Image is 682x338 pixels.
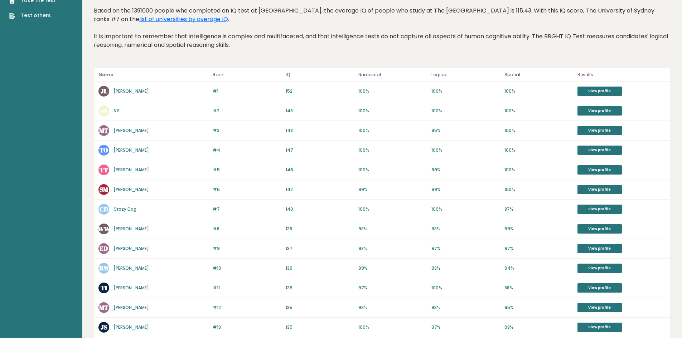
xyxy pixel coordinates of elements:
p: 97% [504,245,573,252]
p: 99% [431,186,500,193]
p: 135 [286,304,354,311]
p: 100% [358,127,427,134]
p: 136 [286,285,354,291]
a: [PERSON_NAME] [113,186,149,192]
p: 100% [504,127,573,134]
p: 100% [358,167,427,173]
p: 88% [504,285,573,291]
p: 97% [358,285,427,291]
p: #7 [213,206,281,212]
a: View profile [577,185,622,194]
a: [PERSON_NAME] [113,147,149,153]
p: 100% [431,108,500,114]
p: 99% [358,265,427,271]
a: S S [113,108,120,114]
div: Based on the 1391000 people who completed an IQ test at [GEOGRAPHIC_DATA], the average IQ of peop... [94,6,671,60]
p: 93% [431,265,500,271]
p: #13 [213,324,281,330]
p: #6 [213,186,281,193]
a: View profile [577,283,622,293]
p: 100% [504,108,573,114]
p: 100% [358,147,427,153]
p: 100% [504,167,573,173]
text: TI [101,284,107,292]
p: 87% [504,206,573,212]
a: list of universities by average IQ [139,15,228,23]
b: Name [98,72,113,78]
text: JL [101,87,107,95]
p: Spatial [504,70,573,79]
p: 100% [431,206,500,212]
p: 99% [431,167,500,173]
a: [PERSON_NAME] [113,167,149,173]
text: SS [100,107,107,115]
p: 100% [431,88,500,94]
p: Logical [431,70,500,79]
p: 148 [286,127,354,134]
p: #4 [213,147,281,153]
p: 98% [358,226,427,232]
text: MT [99,303,108,312]
a: View profile [577,165,622,175]
a: View profile [577,303,622,312]
p: #3 [213,127,281,134]
text: TO [100,146,108,154]
p: 100% [504,147,573,153]
a: View profile [577,264,622,273]
p: 98% [504,324,573,330]
p: 140 [286,206,354,212]
a: [PERSON_NAME] [113,88,149,94]
text: TT [100,166,108,174]
a: Crazy Dog [113,206,136,212]
p: 142 [286,186,354,193]
p: #8 [213,226,281,232]
p: 98% [358,304,427,311]
p: 136 [286,265,354,271]
p: #12 [213,304,281,311]
a: View profile [577,244,622,253]
a: [PERSON_NAME] [113,285,149,291]
text: WW [97,225,110,233]
p: 98% [431,226,500,232]
p: 99% [358,186,427,193]
p: 100% [431,147,500,153]
a: [PERSON_NAME] [113,245,149,251]
p: 135 [286,324,354,330]
text: MT [99,126,108,134]
a: [PERSON_NAME] [113,265,149,271]
p: Results [577,70,666,79]
p: Numerical [358,70,427,79]
p: #10 [213,265,281,271]
a: View profile [577,224,622,234]
p: 100% [358,324,427,330]
text: SM [100,185,108,194]
a: [PERSON_NAME] [113,226,149,232]
a: View profile [577,205,622,214]
text: ED [100,244,108,253]
p: 100% [358,108,427,114]
p: 152 [286,88,354,94]
a: View profile [577,106,622,116]
p: 138 [286,226,354,232]
p: #11 [213,285,281,291]
p: 100% [504,186,573,193]
a: [PERSON_NAME] [113,324,149,330]
text: RM [99,264,109,272]
text: CD [100,205,108,213]
p: 137 [286,245,354,252]
p: #2 [213,108,281,114]
p: 95% [504,304,573,311]
p: 93% [431,304,500,311]
a: Test others [9,12,55,19]
a: View profile [577,87,622,96]
p: 95% [431,127,500,134]
a: View profile [577,126,622,135]
a: View profile [577,146,622,155]
p: 100% [504,88,573,94]
p: #1 [213,88,281,94]
a: [PERSON_NAME] [113,304,149,310]
p: 148 [286,108,354,114]
p: 100% [431,285,500,291]
p: 100% [358,88,427,94]
a: View profile [577,323,622,332]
